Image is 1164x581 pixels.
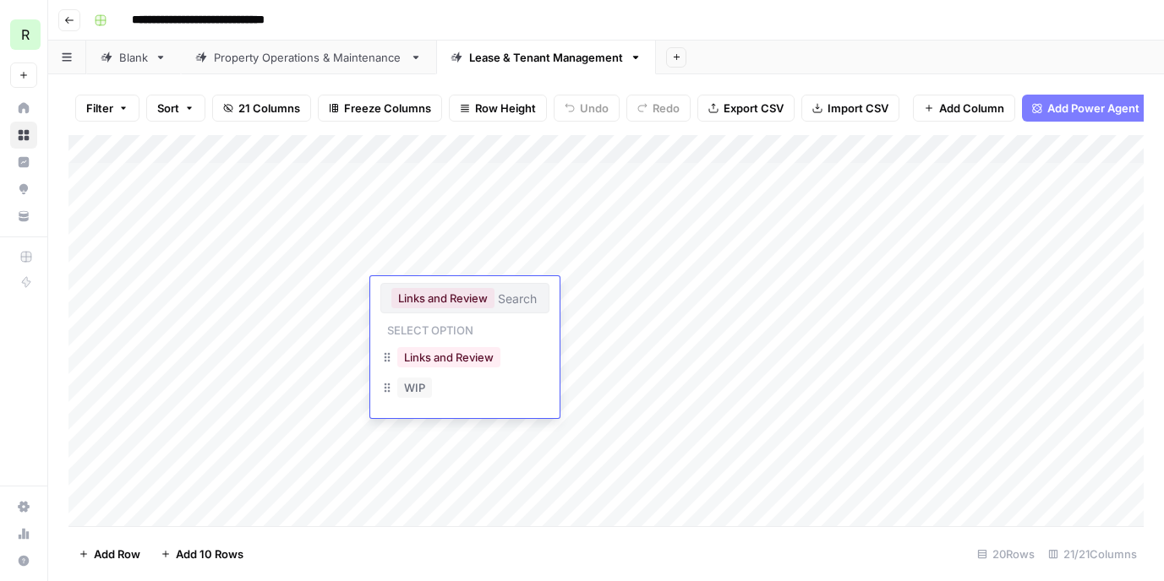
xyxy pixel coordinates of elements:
[380,344,549,374] div: Links and Review
[580,100,609,117] span: Undo
[318,95,442,122] button: Freeze Columns
[970,540,1041,567] div: 20 Rows
[212,95,311,122] button: 21 Columns
[119,49,148,66] div: Blank
[10,493,37,520] a: Settings
[157,100,179,117] span: Sort
[397,377,432,398] button: WIP
[913,95,1015,122] button: Add Column
[475,100,536,117] span: Row Height
[380,318,480,339] p: Select option
[75,95,139,122] button: Filter
[146,95,205,122] button: Sort
[391,288,495,308] button: Links and Review
[176,546,243,562] span: Add 10 Rows
[238,100,300,117] span: 21 Columns
[10,149,37,176] a: Insights
[626,95,691,122] button: Redo
[214,49,403,66] div: Property Operations & Maintenance
[10,203,37,230] a: Your Data
[181,41,436,74] a: Property Operations & Maintenance
[150,540,254,567] button: Add 10 Rows
[397,347,500,367] button: Links and Review
[498,290,538,306] input: Search or create
[828,100,888,117] span: Import CSV
[86,100,113,117] span: Filter
[21,24,30,45] span: R
[724,100,784,117] span: Export CSV
[1041,540,1144,567] div: 21/21 Columns
[554,95,620,122] button: Undo
[344,100,431,117] span: Freeze Columns
[939,100,1004,117] span: Add Column
[469,49,623,66] div: Lease & Tenant Management
[380,374,549,405] div: WIP
[86,41,181,74] a: Blank
[1047,100,1139,117] span: Add Power Agent
[801,95,899,122] button: Import CSV
[10,122,37,149] a: Browse
[10,14,37,56] button: Workspace: Re-Leased
[10,95,37,122] a: Home
[68,540,150,567] button: Add Row
[1022,95,1150,122] button: Add Power Agent
[697,95,795,122] button: Export CSV
[10,520,37,547] a: Usage
[653,100,680,117] span: Redo
[10,176,37,203] a: Opportunities
[10,547,37,574] button: Help + Support
[449,95,547,122] button: Row Height
[94,546,140,562] span: Add Row
[436,41,656,74] a: Lease & Tenant Management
